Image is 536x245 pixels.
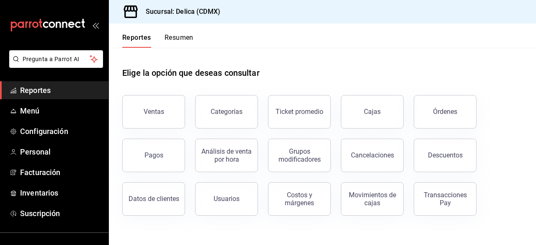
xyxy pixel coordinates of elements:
span: Menú [20,105,102,116]
div: Descuentos [428,151,463,159]
span: Facturación [20,167,102,178]
button: Análisis de venta por hora [195,139,258,172]
div: Categorías [211,108,242,116]
div: Análisis de venta por hora [201,147,253,163]
button: Grupos modificadores [268,139,331,172]
span: Pregunta a Parrot AI [23,55,90,64]
div: Movimientos de cajas [346,191,398,207]
div: Grupos modificadores [273,147,325,163]
div: Usuarios [214,195,240,203]
div: Cancelaciones [351,151,394,159]
div: Cajas [364,107,381,117]
div: Ventas [144,108,164,116]
div: navigation tabs [122,34,193,48]
a: Pregunta a Parrot AI [6,61,103,70]
h3: Sucursal: Delica (CDMX) [139,7,220,17]
button: Reportes [122,34,151,48]
button: Usuarios [195,182,258,216]
div: Pagos [144,151,163,159]
span: Personal [20,146,102,157]
a: Cajas [341,95,404,129]
button: Categorías [195,95,258,129]
span: Inventarios [20,187,102,199]
button: Órdenes [414,95,477,129]
button: Datos de clientes [122,182,185,216]
div: Transacciones Pay [419,191,471,207]
div: Costos y márgenes [273,191,325,207]
button: Movimientos de cajas [341,182,404,216]
div: Órdenes [433,108,457,116]
button: Resumen [165,34,193,48]
button: Ticket promedio [268,95,331,129]
button: Cancelaciones [341,139,404,172]
span: Suscripción [20,208,102,219]
button: Costos y márgenes [268,182,331,216]
div: Ticket promedio [276,108,323,116]
button: open_drawer_menu [92,22,99,28]
span: Configuración [20,126,102,137]
button: Pagos [122,139,185,172]
button: Descuentos [414,139,477,172]
button: Transacciones Pay [414,182,477,216]
h1: Elige la opción que deseas consultar [122,67,260,79]
button: Pregunta a Parrot AI [9,50,103,68]
button: Ventas [122,95,185,129]
div: Datos de clientes [129,195,179,203]
span: Reportes [20,85,102,96]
